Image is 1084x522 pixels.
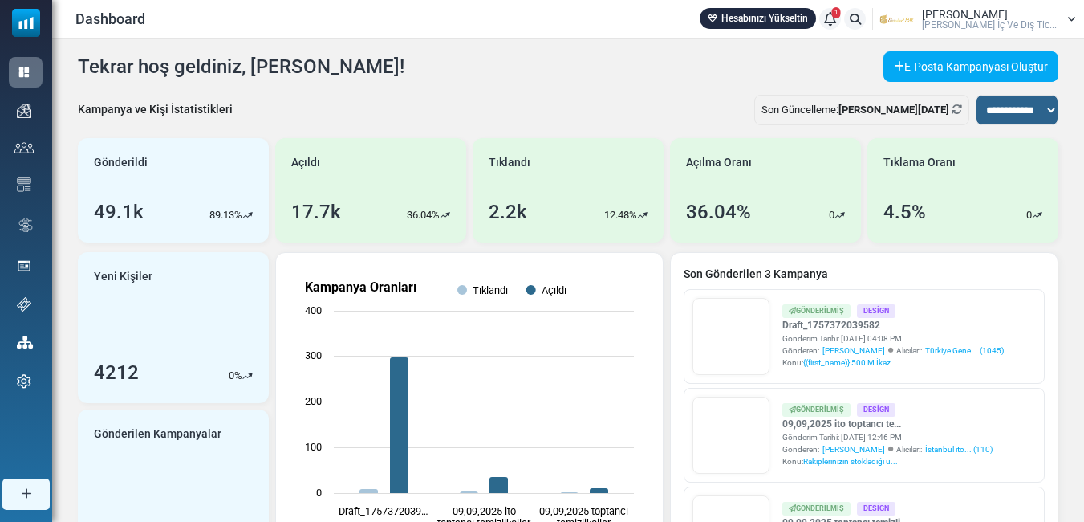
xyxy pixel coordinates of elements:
[857,403,895,417] div: Design
[17,374,31,389] img: settings-icon.svg
[782,417,993,431] a: 09,09,2025 ito toptancı te...
[832,7,841,18] span: 1
[14,142,34,153] img: contacts-icon.svg
[291,198,341,226] div: 17.7k
[782,357,1004,369] div: Konu:
[952,104,962,116] a: Refresh Stats
[229,368,253,384] div: %
[17,216,35,234] img: workflow.svg
[857,502,895,516] div: Design
[782,345,1004,357] div: Gönderen: Alıcılar::
[17,104,31,118] img: campaigns-icon.png
[803,457,898,466] span: Rakiplerinizin stokladığı ü...
[94,426,221,442] span: Gönderilen Kampanyalar
[819,8,841,30] a: 1
[782,304,851,318] div: Gönderilmiş
[229,368,234,384] p: 0
[925,345,1004,357] a: Türkiye Gene... (1045)
[684,266,1045,283] a: Son Gönderilen 3 Kampanya
[838,104,949,116] b: [PERSON_NAME][DATE]
[94,198,144,226] div: 49.1k
[782,443,993,455] div: Gönderen: Alıcılar::
[829,207,834,223] p: 0
[922,9,1008,20] span: [PERSON_NAME]
[803,358,899,367] span: {(first_name)} 500 M İkaz ...
[305,441,322,453] text: 100
[17,65,31,80] img: dashboard-icon-active.svg
[305,279,416,295] text: Kampanya Oranları
[339,505,428,517] text: Draft_1757372039…
[754,95,969,125] div: Son Güncelleme:
[686,154,752,171] span: Açılma Oranı
[489,198,527,226] div: 2.2k
[94,268,152,285] span: Yeni Kişiler
[78,101,233,118] div: Kampanya ve Kişi İstatistikleri
[782,403,851,417] div: Gönderilmiş
[542,284,566,296] text: Açıldı
[782,455,993,467] div: Konu:
[883,154,956,171] span: Tıklama Oranı
[604,207,637,223] p: 12.48%
[782,318,1004,332] a: Draft_1757372039582
[782,332,1004,345] div: Gönderim Tarihi: [DATE] 04:08 PM
[782,502,851,516] div: Gönderilmiş
[316,487,322,499] text: 0
[925,443,993,455] a: İstanbul ito... (110)
[305,304,322,316] text: 400
[209,207,242,223] p: 89.13%
[922,20,1057,30] span: [PERSON_NAME] İç Ve Dış Tic...
[822,345,885,357] span: [PERSON_NAME]
[78,252,269,403] a: Yeni Kişiler 4212 0%
[883,198,926,226] div: 4.5%
[782,431,993,443] div: Gönderim Tarihi: [DATE] 12:46 PM
[12,9,40,37] img: mailsoftly_icon_blue_white.svg
[305,349,322,361] text: 300
[686,198,751,226] div: 36.04%
[700,8,816,29] a: Hesabınızı Yükseltin
[94,154,148,171] span: Gönderildi
[407,207,440,223] p: 36.04%
[78,55,404,79] h4: Tekrar hoş geldiniz, [PERSON_NAME]!
[1026,207,1032,223] p: 0
[305,395,322,407] text: 200
[17,297,31,312] img: support-icon.svg
[17,177,31,192] img: email-templates-icon.svg
[878,7,918,31] img: User Logo
[883,51,1058,82] a: E-Posta Kampanyası Oluştur
[291,154,320,171] span: Açıldı
[94,358,139,387] div: 4212
[489,154,530,171] span: Tıklandı
[857,304,895,318] div: Design
[878,7,1076,31] a: User Logo [PERSON_NAME] [PERSON_NAME] İç Ve Dış Tic...
[75,8,145,30] span: Dashboard
[822,443,885,455] span: [PERSON_NAME]
[17,259,31,273] img: landing_pages.svg
[473,284,508,296] text: Tıklandı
